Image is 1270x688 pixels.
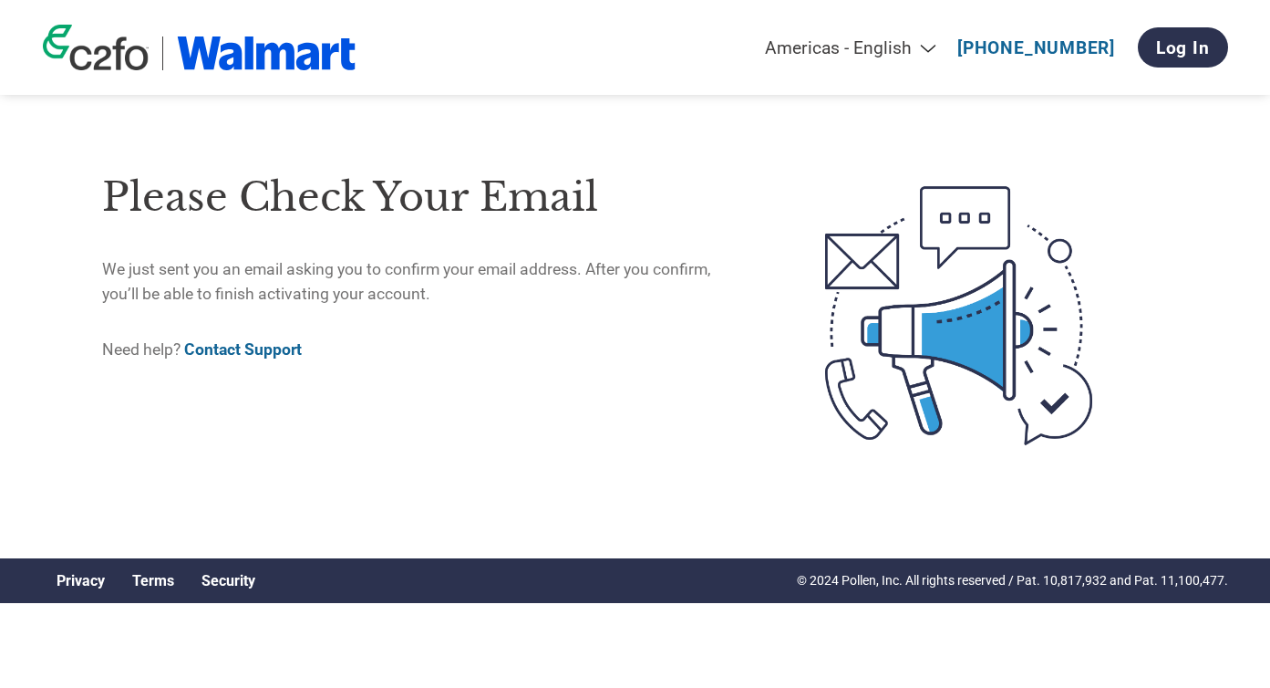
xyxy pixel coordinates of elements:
[132,572,174,589] a: Terms
[1138,27,1228,68] a: Log In
[177,36,356,70] img: Walmart
[201,572,255,589] a: Security
[749,153,1169,478] img: open-email
[43,25,149,70] img: c2fo logo
[797,571,1228,590] p: © 2024 Pollen, Inc. All rights reserved / Pat. 10,817,932 and Pat. 11,100,477.
[102,168,749,227] h1: Please check your email
[102,338,749,361] p: Need help?
[184,340,302,359] a: Contact Support
[57,572,105,589] a: Privacy
[957,37,1115,58] a: [PHONE_NUMBER]
[102,257,749,306] p: We just sent you an email asking you to confirm your email address. After you confirm, you’ll be ...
